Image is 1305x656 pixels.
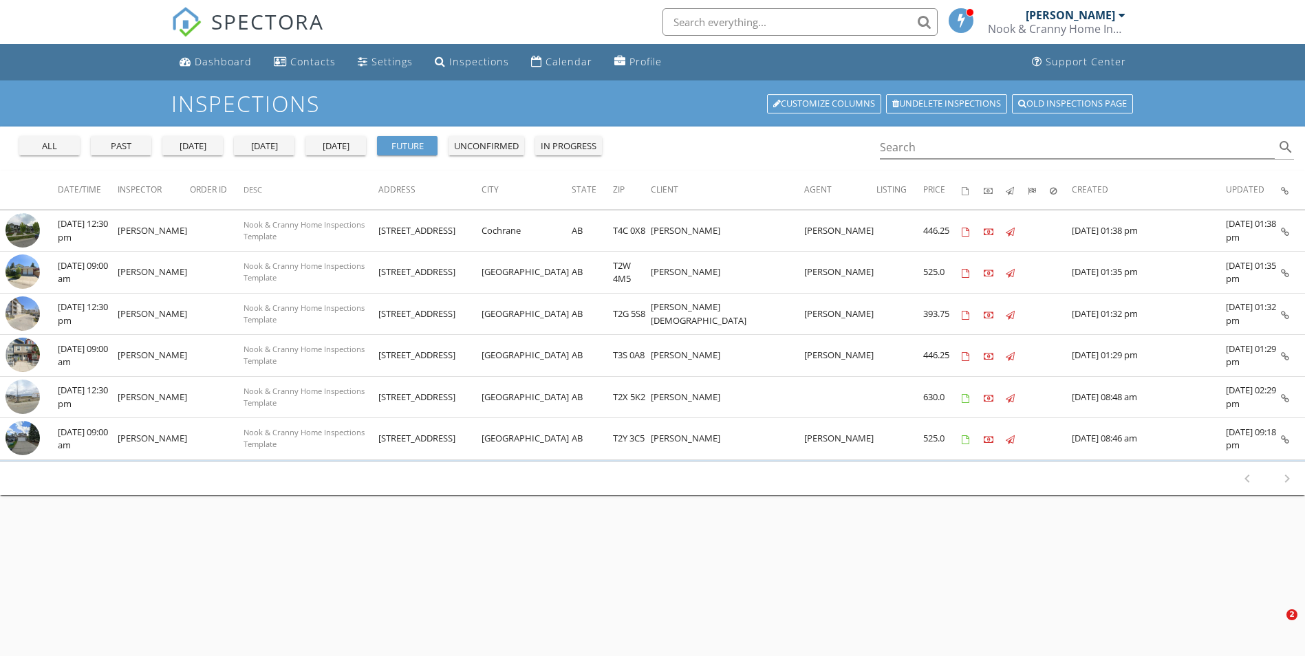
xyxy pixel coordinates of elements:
[804,293,876,335] td: [PERSON_NAME]
[378,293,482,335] td: [STREET_ADDRESS]
[923,252,962,294] td: 525.0
[923,171,962,209] th: Price: Not sorted.
[1028,171,1050,209] th: Submitted: Not sorted.
[880,136,1275,159] input: Search
[378,376,482,418] td: [STREET_ADDRESS]
[168,140,217,153] div: [DATE]
[19,136,80,155] button: all
[58,210,118,252] td: [DATE] 12:30 pm
[482,210,572,252] td: Cochrane
[482,335,572,377] td: [GEOGRAPHIC_DATA]
[651,210,804,252] td: [PERSON_NAME]
[613,376,651,418] td: T2X 5K2
[171,7,202,37] img: The Best Home Inspection Software - Spectora
[1072,418,1226,460] td: [DATE] 08:46 am
[171,19,324,47] a: SPECTORA
[1277,139,1294,155] i: search
[244,386,365,408] span: Nook & Cranny Home Inspections Template
[1226,418,1281,460] td: [DATE] 09:18 pm
[1072,335,1226,377] td: [DATE] 01:29 pm
[449,55,509,68] div: Inspections
[923,335,962,377] td: 446.25
[662,8,938,36] input: Search everything...
[923,210,962,252] td: 446.25
[6,421,40,455] img: streetview
[6,380,40,414] img: streetview
[1072,171,1226,209] th: Created: Not sorted.
[1226,293,1281,335] td: [DATE] 01:32 pm
[118,293,190,335] td: [PERSON_NAME]
[1072,184,1108,195] span: Created
[876,184,907,195] span: Listing
[352,50,418,75] a: Settings
[244,303,365,325] span: Nook & Cranny Home Inspections Template
[962,171,984,209] th: Agreements signed: Not sorted.
[1050,171,1072,209] th: Canceled: Not sorted.
[118,210,190,252] td: [PERSON_NAME]
[58,184,101,195] span: Date/Time
[6,338,40,372] img: streetview
[244,261,365,283] span: Nook & Cranny Home Inspections Template
[1012,94,1133,113] a: Old inspections page
[234,136,294,155] button: [DATE]
[244,171,378,209] th: Desc: Not sorted.
[804,171,876,209] th: Agent: Not sorted.
[651,293,804,335] td: [PERSON_NAME][DEMOGRAPHIC_DATA]
[613,418,651,460] td: T2Y 3C5
[1072,293,1226,335] td: [DATE] 01:32 pm
[1226,335,1281,377] td: [DATE] 01:29 pm
[572,210,613,252] td: AB
[1258,609,1291,642] iframe: Intercom live chat
[190,171,244,209] th: Order ID: Not sorted.
[244,427,365,449] span: Nook & Cranny Home Inspections Template
[378,210,482,252] td: [STREET_ADDRESS]
[923,376,962,418] td: 630.0
[535,136,602,155] button: in progress
[629,55,662,68] div: Profile
[804,335,876,377] td: [PERSON_NAME]
[651,184,678,195] span: Client
[378,171,482,209] th: Address: Not sorted.
[96,140,146,153] div: past
[1026,50,1132,75] a: Support Center
[482,376,572,418] td: [GEOGRAPHIC_DATA]
[572,376,613,418] td: AB
[526,50,598,75] a: Calendar
[118,184,162,195] span: Inspector
[58,171,118,209] th: Date/Time: Not sorted.
[651,171,804,209] th: Client: Not sorted.
[378,335,482,377] td: [STREET_ADDRESS]
[58,335,118,377] td: [DATE] 09:00 am
[1286,609,1297,620] span: 2
[305,136,366,155] button: [DATE]
[651,252,804,294] td: [PERSON_NAME]
[1046,55,1126,68] div: Support Center
[58,293,118,335] td: [DATE] 12:30 pm
[378,252,482,294] td: [STREET_ADDRESS]
[1226,184,1264,195] span: Updated
[651,335,804,377] td: [PERSON_NAME]
[804,184,832,195] span: Agent
[244,344,365,366] span: Nook & Cranny Home Inspections Template
[377,136,438,155] button: future
[541,140,596,153] div: in progress
[572,184,596,195] span: State
[651,376,804,418] td: [PERSON_NAME]
[118,335,190,377] td: [PERSON_NAME]
[609,50,667,75] a: Profile
[58,376,118,418] td: [DATE] 12:30 pm
[482,184,499,195] span: City
[1226,210,1281,252] td: [DATE] 01:38 pm
[239,140,289,153] div: [DATE]
[572,335,613,377] td: AB
[311,140,360,153] div: [DATE]
[988,22,1125,36] div: Nook & Cranny Home Inspections Ltd.
[1026,8,1115,22] div: [PERSON_NAME]
[923,293,962,335] td: 393.75
[1226,376,1281,418] td: [DATE] 02:29 pm
[378,418,482,460] td: [STREET_ADDRESS]
[923,184,945,195] span: Price
[429,50,515,75] a: Inspections
[804,210,876,252] td: [PERSON_NAME]
[6,296,40,331] img: streetview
